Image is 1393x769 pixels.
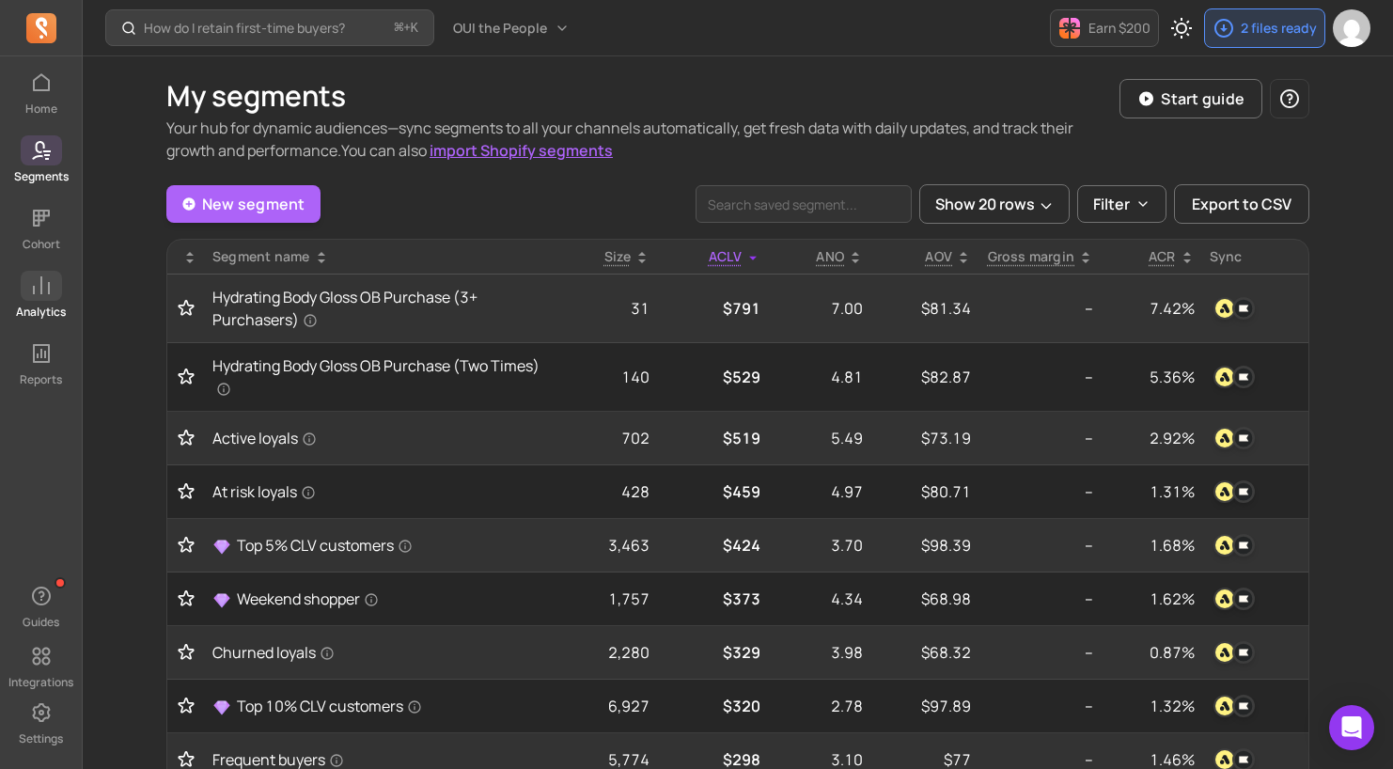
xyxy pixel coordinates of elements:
button: attentiveklaviyo [1210,530,1259,560]
span: Size [604,247,631,265]
a: Churned loyals [212,641,540,664]
span: Weekend shopper [237,588,379,610]
p: Analytics [16,305,66,320]
p: 2.78 [775,695,863,717]
p: Cohort [23,237,60,252]
p: 3,463 [555,534,650,557]
button: Toggle dark mode [1163,9,1200,47]
p: 4.34 [775,588,863,610]
p: Settings [19,731,63,746]
p: 2 files ready [1241,19,1317,38]
button: Filter [1077,185,1166,223]
span: You can also [341,140,613,161]
p: AOV [925,247,952,266]
img: attentive [1213,297,1236,320]
p: -- [986,480,1093,503]
button: attentiveklaviyo [1210,423,1259,453]
p: $329 [665,641,760,664]
img: klaviyo [1232,297,1255,320]
p: 1.31% [1108,480,1195,503]
h1: My segments [166,79,1119,113]
kbd: K [411,21,418,36]
p: Start guide [1161,87,1244,110]
button: Toggle favorite [175,299,197,318]
p: 4.97 [775,480,863,503]
p: $529 [665,366,760,388]
button: attentiveklaviyo [1210,477,1259,507]
a: At risk loyals [212,480,540,503]
p: Segments [14,169,69,184]
button: attentiveklaviyo [1210,362,1259,392]
p: Guides [23,615,59,630]
button: OUI the People [442,11,581,45]
p: -- [986,427,1093,449]
p: 1.62% [1108,588,1195,610]
p: -- [986,297,1093,320]
span: + [395,18,418,38]
p: Gross margin [988,247,1075,266]
img: attentive [1213,534,1236,557]
button: Start guide [1119,79,1262,118]
img: attentive [1213,427,1236,449]
p: -- [986,695,1093,717]
p: $98.39 [878,534,971,557]
p: Filter [1093,193,1130,215]
button: Toggle favorite [175,368,197,386]
button: 2 files ready [1204,8,1325,48]
img: klaviyo [1232,480,1255,503]
p: $373 [665,588,760,610]
p: $320 [665,695,760,717]
a: Hydrating Body Gloss OB Purchase (Two Times) [212,354,540,400]
button: Toggle favorite [175,589,197,608]
button: Toggle favorite [175,750,197,769]
a: Top 10% CLV customers [212,695,540,717]
span: Top 10% CLV customers [237,695,422,717]
span: Hydrating Body Gloss OB Purchase (3+ Purchasers) [212,286,540,331]
button: attentiveklaviyo [1210,584,1259,614]
button: Toggle favorite [175,697,197,715]
p: $97.89 [878,695,971,717]
p: Your hub for dynamic audiences—sync segments to all your channels automatically, get fresh data w... [166,117,1119,162]
p: $81.34 [878,297,971,320]
p: Earn $200 [1088,19,1150,38]
p: $73.19 [878,427,971,449]
a: New segment [166,185,321,223]
button: Toggle favorite [175,482,197,501]
div: Sync [1210,247,1301,266]
p: 7.00 [775,297,863,320]
p: 702 [555,427,650,449]
span: ACLV [709,247,742,265]
p: $68.98 [878,588,971,610]
span: Active loyals [212,427,317,449]
img: klaviyo [1232,641,1255,664]
p: -- [986,588,1093,610]
button: Guides [21,577,62,634]
p: $80.71 [878,480,971,503]
p: How do I retain first-time buyers? [144,19,345,38]
span: Churned loyals [212,641,335,664]
button: How do I retain first-time buyers?⌘+K [105,9,434,46]
p: $459 [665,480,760,503]
p: $791 [665,297,760,320]
button: Toggle favorite [175,643,197,662]
button: Export to CSV [1174,184,1309,224]
p: ACR [1149,247,1176,266]
span: Top 5% CLV customers [237,534,413,557]
p: 3.98 [775,641,863,664]
p: 1.32% [1108,695,1195,717]
img: klaviyo [1232,427,1255,449]
p: 140 [555,366,650,388]
a: Top 5% CLV customers [212,534,540,557]
p: $82.87 [878,366,971,388]
p: -- [986,641,1093,664]
p: $519 [665,427,760,449]
img: attentive [1213,366,1236,388]
p: 4.81 [775,366,863,388]
p: 0.87% [1108,641,1195,664]
p: 428 [555,480,650,503]
img: klaviyo [1232,534,1255,557]
p: 1.68% [1108,534,1195,557]
p: 31 [555,297,650,320]
p: 6,927 [555,695,650,717]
